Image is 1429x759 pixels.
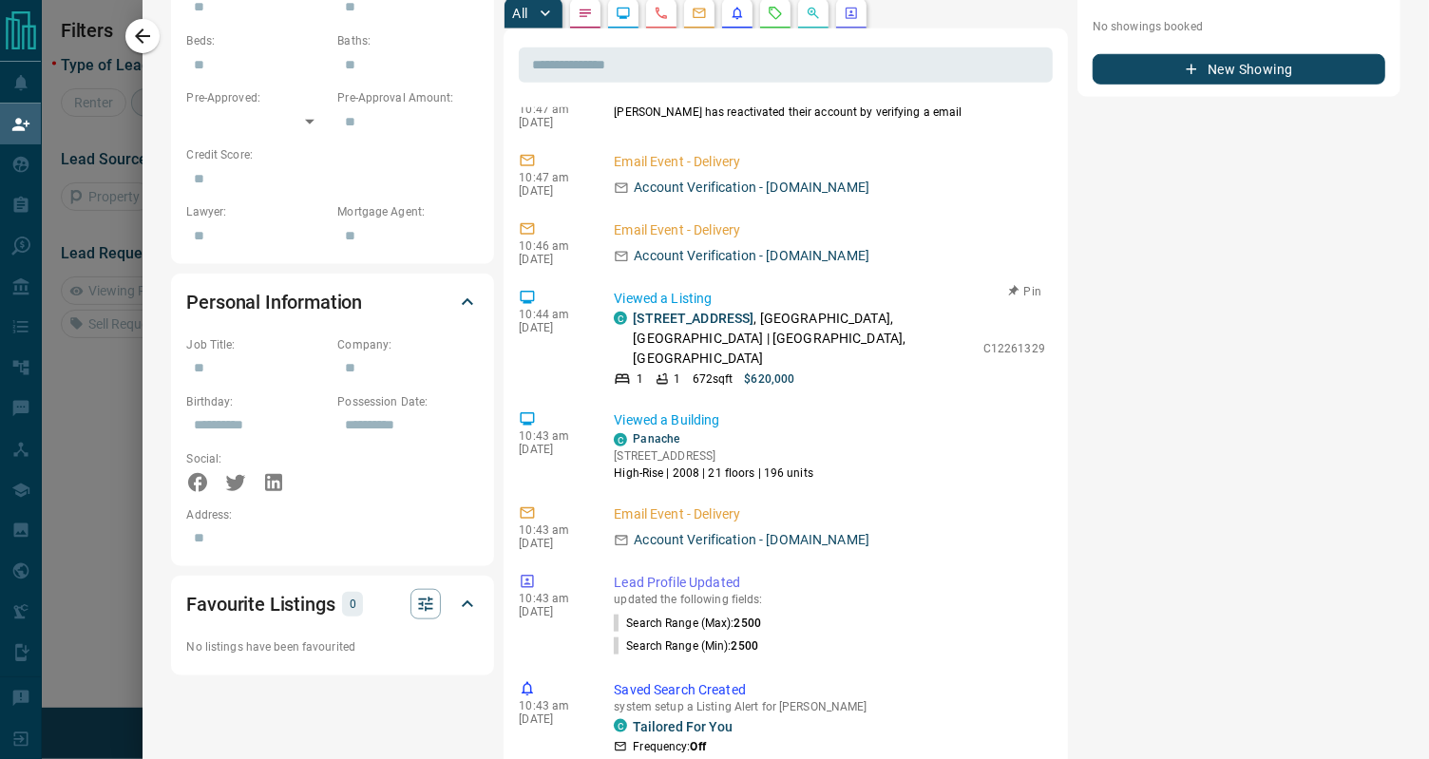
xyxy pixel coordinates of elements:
p: All [512,7,527,20]
p: No showings booked [1093,18,1385,35]
p: Email Event - Delivery [614,152,1045,172]
p: Possession Date: [337,393,479,410]
p: system setup a Listing Alert for [PERSON_NAME] [614,700,1045,713]
p: [DATE] [519,116,585,129]
svg: Calls [654,6,669,21]
p: 10:43 am [519,699,585,712]
a: [STREET_ADDRESS] [633,311,753,326]
a: Panache [633,432,679,446]
button: Pin [998,283,1053,300]
svg: Requests [768,6,783,21]
div: condos.ca [614,719,627,732]
div: Personal Information [186,279,479,325]
p: [DATE] [519,605,585,618]
svg: Emails [692,6,707,21]
p: Viewed a Listing [614,289,1045,309]
p: [STREET_ADDRESS] [614,447,813,465]
h2: Personal Information [186,287,362,317]
p: updated the following fields: [614,593,1045,606]
p: [DATE] [519,712,585,726]
p: C12261329 [983,340,1045,357]
p: [DATE] [519,253,585,266]
p: [DATE] [519,537,585,550]
svg: Agent Actions [844,6,859,21]
p: Birthday: [186,393,328,410]
p: 10:43 am [519,523,585,537]
p: [DATE] [519,443,585,456]
div: Favourite Listings0 [186,581,479,627]
span: 2500 [732,639,758,653]
h2: Favourite Listings [186,589,334,619]
p: , [GEOGRAPHIC_DATA], [GEOGRAPHIC_DATA] | [GEOGRAPHIC_DATA], [GEOGRAPHIC_DATA] [633,309,974,369]
a: Tailored For You [633,719,733,734]
p: 1 [675,370,681,388]
p: Lead Profile Updated [614,573,1045,593]
p: [DATE] [519,321,585,334]
p: Pre-Approved: [186,89,328,106]
p: Credit Score: [186,146,479,163]
p: 672 sqft [693,370,734,388]
p: Email Event - Delivery [614,220,1045,240]
svg: Lead Browsing Activity [616,6,631,21]
p: Company: [337,336,479,353]
p: Address: [186,506,479,523]
button: New Showing [1093,54,1385,85]
p: Viewed a Building [614,410,1045,430]
p: 10:47 am [519,171,585,184]
p: Search Range (Min) : [614,637,758,655]
p: Email Event - Delivery [614,504,1045,524]
p: [PERSON_NAME] has reactivated their account by verifying a email [614,104,1045,121]
span: 2500 [734,617,761,630]
p: Job Title: [186,336,328,353]
strong: Off [691,740,706,753]
p: 1 [637,370,643,388]
p: Social: [186,450,328,467]
p: Beds: [186,32,328,49]
p: Saved Search Created [614,680,1045,700]
p: [DATE] [519,184,585,198]
p: No listings have been favourited [186,638,479,655]
p: Mortgage Agent: [337,203,479,220]
p: Baths: [337,32,479,49]
p: Account Verification - [DOMAIN_NAME] [634,178,869,198]
p: 10:43 am [519,592,585,605]
svg: Notes [578,6,593,21]
div: condos.ca [614,433,627,446]
p: 10:46 am [519,239,585,253]
p: Lawyer: [186,203,328,220]
p: Account Verification - [DOMAIN_NAME] [634,246,869,266]
p: Account Verification - [DOMAIN_NAME] [634,530,869,550]
p: Frequency: [633,738,705,755]
p: High-Rise | 2008 | 21 floors | 196 units [614,465,813,482]
p: Search Range (Max) : [614,615,761,632]
p: Pre-Approval Amount: [337,89,479,106]
p: 10:43 am [519,429,585,443]
div: condos.ca [614,312,627,325]
p: 0 [348,594,357,615]
svg: Listing Alerts [730,6,745,21]
p: 10:47 am [519,103,585,116]
p: 10:44 am [519,308,585,321]
svg: Opportunities [806,6,821,21]
p: $620,000 [744,370,794,388]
